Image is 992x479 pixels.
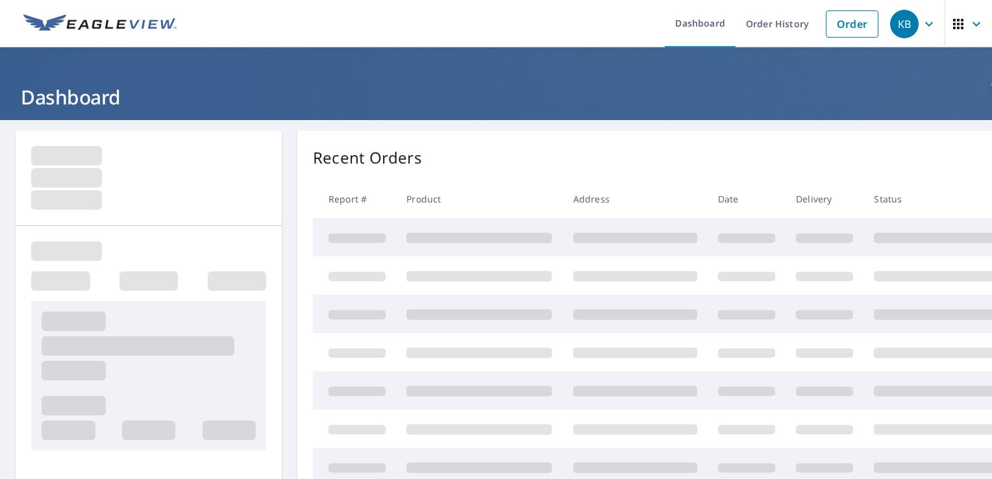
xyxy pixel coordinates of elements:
[23,14,177,34] img: EV Logo
[826,10,878,38] a: Order
[708,180,786,218] th: Date
[563,180,708,218] th: Address
[786,180,863,218] th: Delivery
[16,84,976,110] h1: Dashboard
[396,180,562,218] th: Product
[890,10,919,38] div: KB
[313,146,422,169] p: Recent Orders
[313,180,396,218] th: Report #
